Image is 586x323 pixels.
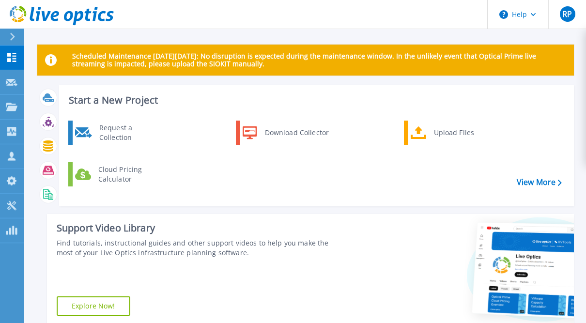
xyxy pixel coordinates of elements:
div: Cloud Pricing Calculator [93,165,165,184]
a: Download Collector [236,121,335,145]
a: View More [517,178,562,187]
div: Support Video Library [57,222,330,234]
a: Request a Collection [68,121,168,145]
a: Upload Files [404,121,503,145]
h3: Start a New Project [69,95,561,106]
a: Explore Now! [57,296,130,316]
div: Download Collector [260,123,333,142]
a: Cloud Pricing Calculator [68,162,168,186]
div: Upload Files [429,123,501,142]
div: Find tutorials, instructional guides and other support videos to help you make the most of your L... [57,238,330,258]
p: Scheduled Maintenance [DATE][DATE]: No disruption is expected during the maintenance window. In t... [72,52,566,68]
div: Request a Collection [94,123,165,142]
span: RP [562,10,572,18]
